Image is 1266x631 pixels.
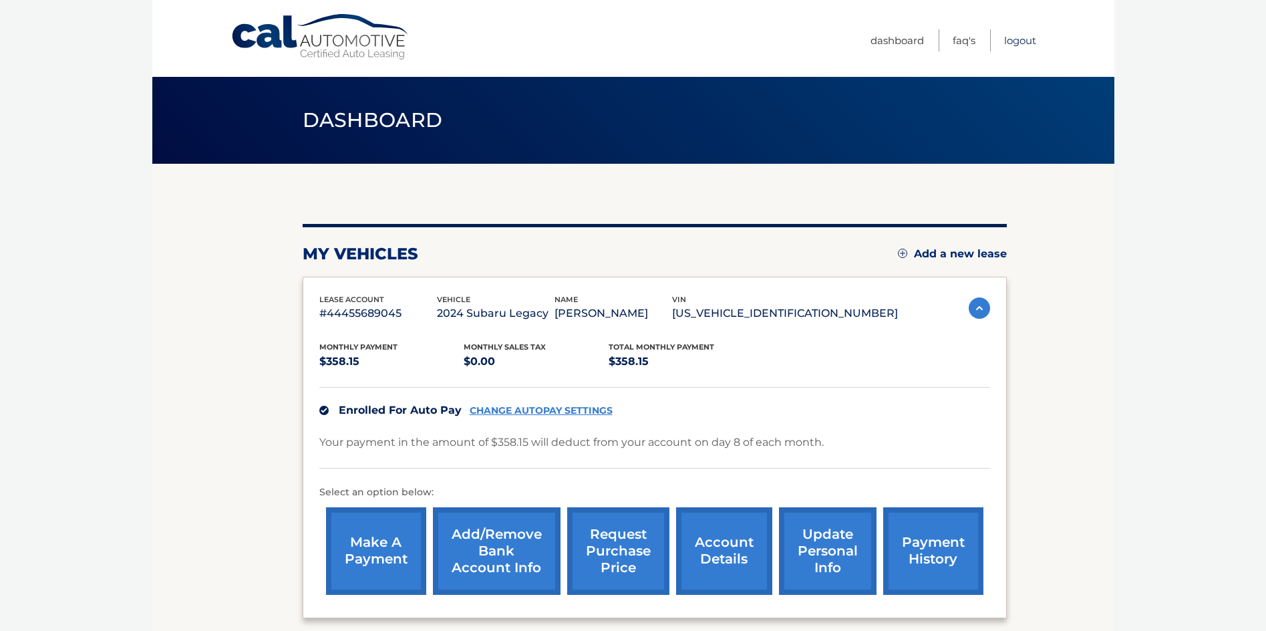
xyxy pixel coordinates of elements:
[470,405,613,416] a: CHANGE AUTOPAY SETTINGS
[303,108,443,132] span: Dashboard
[555,295,578,304] span: name
[969,297,990,319] img: accordion-active.svg
[609,352,754,371] p: $358.15
[433,507,561,595] a: Add/Remove bank account info
[437,295,470,304] span: vehicle
[898,249,907,258] img: add.svg
[326,507,426,595] a: make a payment
[672,295,686,304] span: vin
[676,507,772,595] a: account details
[779,507,877,595] a: update personal info
[339,404,462,416] span: Enrolled For Auto Pay
[303,244,418,264] h2: my vehicles
[464,352,609,371] p: $0.00
[319,406,329,415] img: check.svg
[567,507,669,595] a: request purchase price
[898,247,1007,261] a: Add a new lease
[319,485,990,501] p: Select an option below:
[319,433,824,452] p: Your payment in the amount of $358.15 will deduct from your account on day 8 of each month.
[319,352,464,371] p: $358.15
[437,304,555,323] p: 2024 Subaru Legacy
[230,13,411,61] a: Cal Automotive
[953,29,975,51] a: FAQ's
[464,342,546,352] span: Monthly sales Tax
[1004,29,1036,51] a: Logout
[609,342,714,352] span: Total Monthly Payment
[672,304,898,323] p: [US_VEHICLE_IDENTIFICATION_NUMBER]
[883,507,983,595] a: payment history
[871,29,924,51] a: Dashboard
[555,304,672,323] p: [PERSON_NAME]
[319,295,384,304] span: lease account
[319,304,437,323] p: #44455689045
[319,342,398,352] span: Monthly Payment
